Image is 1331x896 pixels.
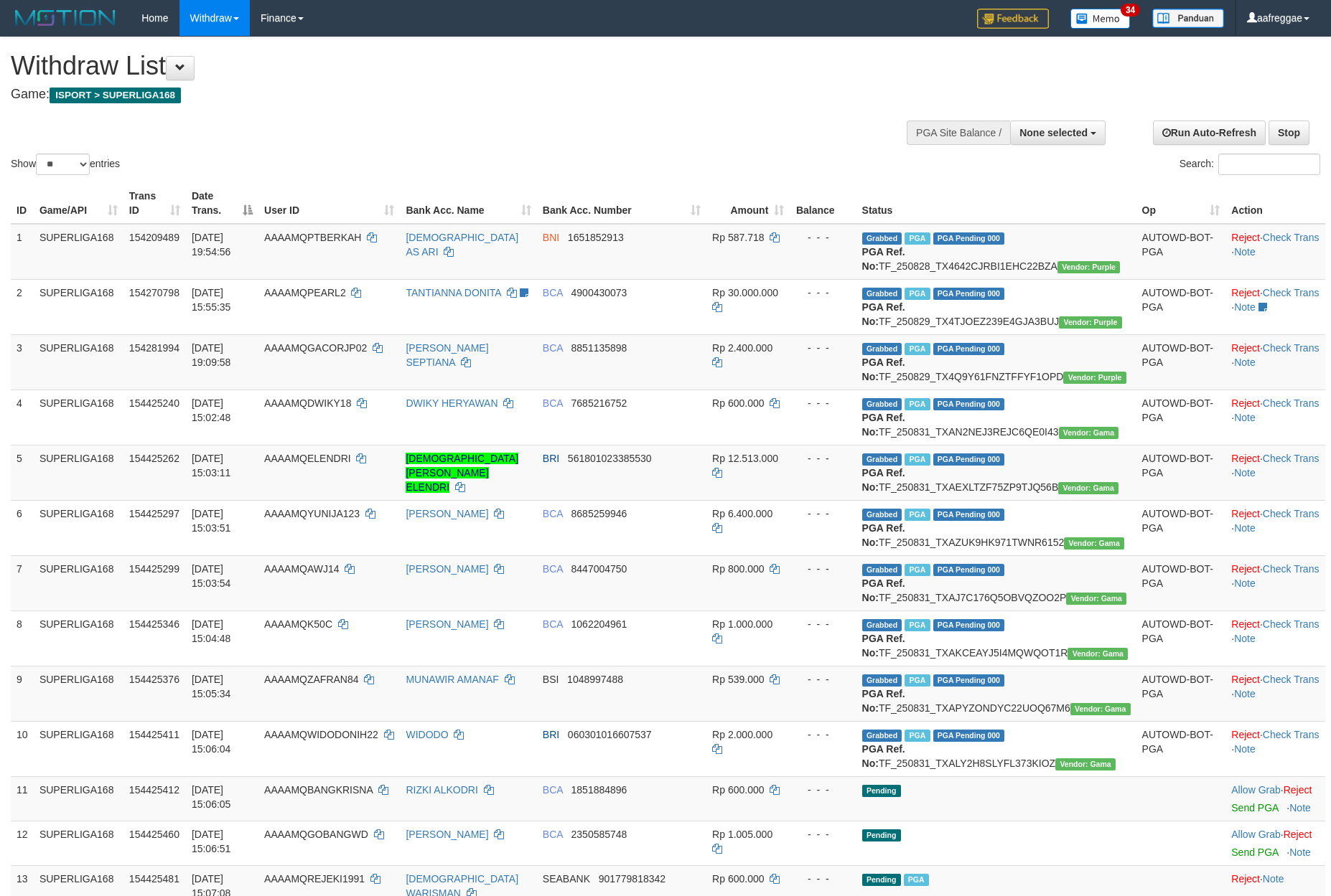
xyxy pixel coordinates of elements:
td: AUTOWD-BOT-PGA [1136,721,1226,776]
div: - - - [795,872,850,886]
span: AAAAMQYUNIJA123 [264,508,360,519]
span: BCA [543,397,563,409]
span: [DATE] 15:06:51 [192,829,231,854]
span: Rp 1.005.000 [712,829,772,840]
a: [PERSON_NAME] [406,563,488,575]
span: Grabbed [862,509,902,521]
a: Reject [1284,784,1312,796]
a: Check Trans [1263,232,1320,243]
img: Button%20Memo.svg [1070,9,1131,29]
span: Rp 800.000 [712,563,764,575]
img: panduan.png [1152,9,1224,28]
span: 154425346 [129,618,179,630]
span: [DATE] 15:02:48 [192,397,231,423]
span: AAAAMQGACORJP02 [264,342,367,354]
td: · · [1225,279,1325,334]
span: [DATE] 15:04:48 [192,618,231,644]
td: SUPERLIGA168 [34,500,123,555]
a: DWIKY HERYAWAN [406,397,498,409]
a: Reject [1231,729,1260,740]
th: ID [11,183,34,224]
div: - - - [795,451,850,466]
td: SUPERLIGA168 [34,334,123,390]
span: [DATE] 15:03:51 [192,508,231,534]
span: AAAAMQDWIKY18 [264,397,351,409]
span: Vendor URL: https://trx31.1velocity.biz [1070,703,1131,715]
td: · · [1225,721,1325,776]
span: Vendor URL: https://trx31.1velocity.biz [1066,593,1126,605]
td: TF_250831_TXAEXLTZF75ZP9TJQ56B [856,445,1136,500]
span: Marked by aafmaleo [905,288,930,300]
a: Reject [1231,342,1260,354]
span: Rp 587.718 [712,232,764,243]
span: Rp 600.000 [712,784,764,796]
span: 154425412 [129,784,179,796]
select: Showentries [36,154,90,175]
td: TF_250831_TXAKCEAYJ5I4MQWQOT1R [856,610,1136,666]
span: Grabbed [862,453,902,466]
span: Marked by aafsoycanthlai [905,619,930,631]
a: Note [1289,847,1311,858]
span: Marked by aafsoycanthlai [905,564,930,576]
a: Note [1234,633,1256,644]
b: PGA Ref. No: [862,301,905,327]
a: Check Trans [1263,674,1320,685]
span: PGA Pending [933,232,1005,245]
td: 4 [11,390,34,445]
a: Note [1234,577,1256,589]
a: [PERSON_NAME] SEPTIANA [406,342,488,368]
span: Marked by aafsengchandara [905,730,930,742]
td: 7 [11,555,34,610]
span: Copy 4900430073 to clipboard [571,287,627,298]
td: AUTOWD-BOT-PGA [1136,666,1226,721]
td: 5 [11,445,34,500]
span: PGA Pending [933,509,1005,521]
img: MOTION_logo.png [11,7,120,29]
a: Check Trans [1263,618,1320,630]
span: Copy 2350585748 to clipboard [571,829,627,840]
span: [DATE] 19:54:56 [192,232,231,258]
td: 8 [11,610,34,666]
b: PGA Ref. No: [862,246,905,272]
b: PGA Ref. No: [862,412,905,438]
span: Marked by aafnonsreyleab [905,343,930,355]
input: Search: [1218,154,1320,175]
span: Vendor URL: https://trx31.1velocity.biz [1068,648,1128,660]
span: 154425411 [129,729,179,740]
a: Note [1289,802,1311,814]
label: Search: [1180,154,1320,175]
th: Bank Acc. Name: activate to sort column ascending [400,183,536,224]
th: Status [856,183,1136,224]
a: Stop [1269,121,1309,145]
span: BCA [543,563,563,575]
a: Note [1263,873,1284,885]
span: Rp 2.000.000 [712,729,772,740]
span: SEABANK [543,873,590,885]
span: PGA Pending [933,288,1005,300]
th: Game/API: activate to sort column ascending [34,183,123,224]
span: Marked by aafsoumeymey [905,674,930,687]
a: Note [1234,246,1256,258]
span: Marked by aafsoycanthlai [905,398,930,410]
a: MUNAWIR AMANAF [406,674,498,685]
span: 154425481 [129,873,179,885]
th: Date Trans.: activate to sort column descending [186,183,258,224]
span: BRI [543,453,559,464]
td: 10 [11,721,34,776]
a: Reject [1231,232,1260,243]
a: Note [1234,522,1256,534]
a: Reject [1231,508,1260,519]
a: Note [1234,467,1256,478]
div: - - - [795,672,850,687]
td: SUPERLIGA168 [34,666,123,721]
a: Reject [1231,287,1260,298]
a: Reject [1231,873,1260,885]
span: Copy 1062204961 to clipboard [571,618,627,630]
span: PGA Pending [933,343,1005,355]
span: Copy 8447004750 to clipboard [571,563,627,575]
span: 154425460 [129,829,179,840]
td: SUPERLIGA168 [34,821,123,865]
td: TF_250831_TXAJ7C176Q5OBVQZOO2P [856,555,1136,610]
td: 3 [11,334,34,390]
td: AUTOWD-BOT-PGA [1136,279,1226,334]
